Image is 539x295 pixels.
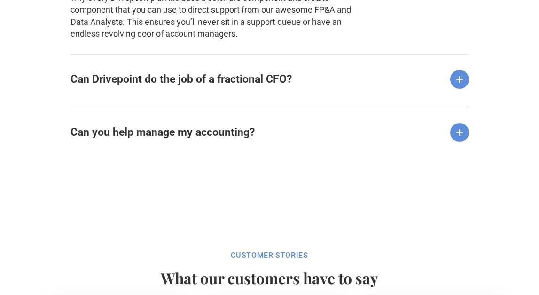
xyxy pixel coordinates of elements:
strong: Can you help manage my accounting? [70,126,255,139]
iframe: Chat Widget [370,186,539,295]
h2: What our customers have to say [96,270,443,287]
div: CUSTOMER STORIes [49,251,490,260]
strong: Can Drivepoint do the job of a fractional CFO? [70,73,292,85]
